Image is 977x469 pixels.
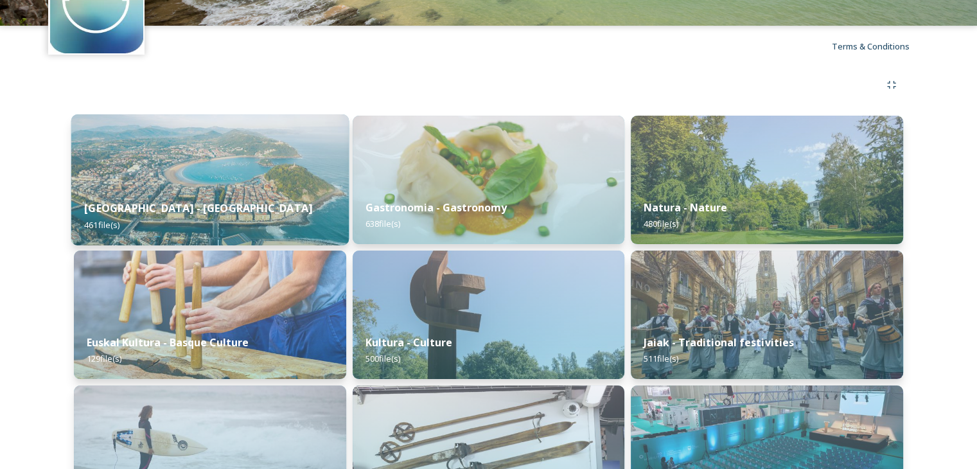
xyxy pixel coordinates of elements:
[353,251,625,379] img: _ML_4181.jpg
[87,335,249,350] strong: Euskal Kultura - Basque Culture
[365,335,452,350] strong: Kultura - Culture
[644,218,678,229] span: 480 file(s)
[87,353,121,364] span: 129 file(s)
[71,114,349,245] img: Plano%2520aereo%2520ciudad%25201%2520-%2520Paul%2520Michael.jpg
[84,201,312,215] strong: [GEOGRAPHIC_DATA] - [GEOGRAPHIC_DATA]
[353,116,625,244] img: BCC_Plato2.jpg
[832,40,910,52] span: Terms & Conditions
[644,353,678,364] span: 511 file(s)
[365,200,507,215] strong: Gastronomia - Gastronomy
[631,116,903,244] img: _TZV9379.jpg
[644,335,793,350] strong: Jaiak - Traditional festivities
[365,218,400,229] span: 638 file(s)
[365,353,400,364] span: 500 file(s)
[644,200,727,215] strong: Natura - Nature
[74,251,346,379] img: txalaparta_26484926369_o.jpg
[631,251,903,379] img: tamborrada---javier-larrea_25444003826_o.jpg
[832,39,929,54] a: Terms & Conditions
[84,218,119,230] span: 461 file(s)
